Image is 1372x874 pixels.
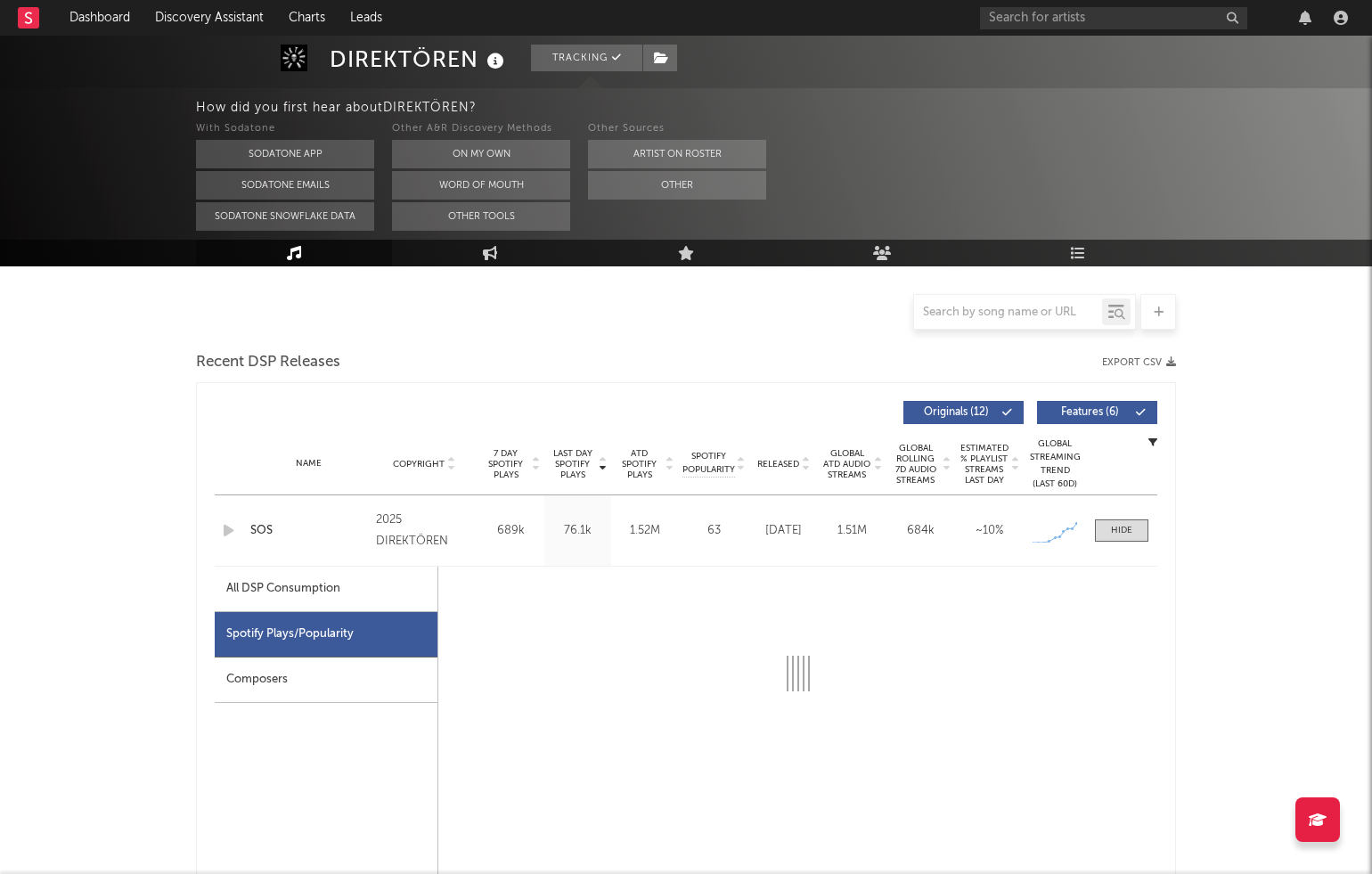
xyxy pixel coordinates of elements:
button: Sodatone Emails [196,171,374,200]
span: ATD Spotify Plays [616,448,663,480]
div: How did you first hear about DIREKTÖREN ? [196,97,1372,118]
div: Spotify Plays/Popularity [215,612,437,658]
button: On My Own [392,140,570,168]
div: DIREKTÖREN [330,45,509,74]
span: Global Rolling 7D Audio Streams [891,443,940,486]
input: Search for artists [980,7,1247,29]
button: Originals(12) [903,401,1024,424]
div: 2025 DIREKTÖREN [376,510,473,552]
span: Released [757,459,799,470]
span: Global ATD Audio Streams [822,448,871,480]
button: Sodatone Snowflake Data [196,202,374,231]
button: Tracking [531,45,642,71]
div: With Sodatone [196,118,374,140]
button: Sodatone App [196,140,374,168]
div: ~ 10 % [960,522,1019,540]
span: Estimated % Playlist Streams Last Day [960,443,1009,486]
div: Composers [215,658,437,703]
span: Copyright [393,459,445,470]
div: 63 [682,522,745,540]
a: SOS [250,522,367,540]
div: Name [250,457,367,470]
span: Originals ( 12 ) [915,407,997,418]
div: Other Sources [588,118,766,140]
span: Spotify Popularity [682,450,735,477]
div: All DSP Consumption [215,567,437,612]
span: 7 Day Spotify Plays [482,448,529,480]
button: Other Tools [392,202,570,231]
button: Other [588,171,766,200]
div: Other A&R Discovery Methods [392,118,570,140]
button: Word Of Mouth [392,171,570,200]
button: Artist on Roster [588,140,766,168]
div: All DSP Consumption [226,578,340,600]
div: 689k [482,522,540,540]
div: 684k [891,522,951,540]
div: [DATE] [754,522,813,540]
span: Features ( 6 ) [1049,407,1131,418]
div: 1.51M [822,522,882,540]
div: 1.52M [616,522,674,540]
div: Global Streaming Trend (Last 60D) [1028,437,1082,491]
span: Recent DSP Releases [196,352,340,373]
input: Search by song name or URL [914,306,1102,320]
span: Last Day Spotify Plays [549,448,596,480]
button: Features(6) [1037,401,1157,424]
div: 76.1k [549,522,607,540]
button: Export CSV [1102,357,1176,368]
